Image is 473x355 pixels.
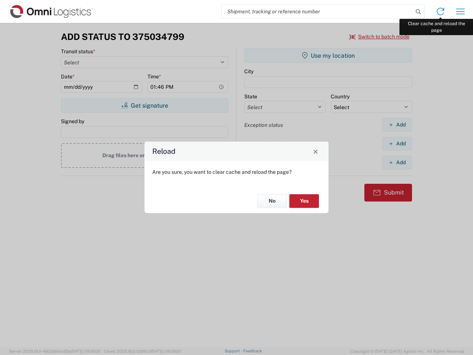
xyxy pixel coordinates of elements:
h4: Reload [152,146,176,157]
button: Close [310,146,321,156]
button: No [257,194,287,208]
p: Are you sure, you want to clear cache and reload the page? [152,169,321,175]
button: Yes [289,194,319,208]
input: Shipment, tracking or reference number [222,4,413,18]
